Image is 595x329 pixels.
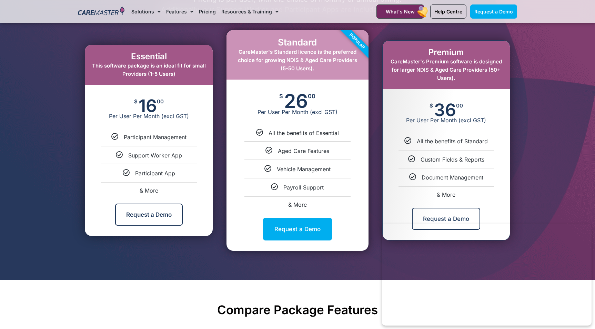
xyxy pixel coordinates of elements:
span: Participant App [135,170,175,177]
span: Participant Management [124,134,186,141]
span: Vehicle Management [277,166,331,173]
span: & More [437,191,455,198]
span: 00 [308,93,315,99]
span: 00 [157,99,164,104]
iframe: Popup CTA [382,224,592,326]
a: Request a Demo [412,208,480,230]
span: CareMaster's Premium software is designed for larger NDIS & Aged Care Providers (50+ Users). [391,58,502,81]
span: Support Worker App [128,152,182,159]
span: & More [288,201,307,208]
span: Per User Per Month (excl GST) [85,113,213,120]
span: 00 [456,103,463,108]
a: Help Centre [430,4,466,19]
a: Request a Demo [263,218,332,240]
span: 36 [434,103,456,117]
span: $ [430,103,433,108]
span: Request a Demo [474,9,513,14]
span: Per User Per Month (excl GST) [383,117,510,124]
span: Custom Fields & Reports [421,156,484,163]
span: & More [140,187,158,194]
span: $ [279,93,283,99]
span: Aged Care Features [278,147,329,154]
span: Payroll Support [283,184,324,191]
span: Help Centre [434,9,462,14]
span: $ [134,99,138,104]
span: All the benefits of Essential [269,130,339,136]
img: CareMaster Logo [78,7,124,17]
h2: Compare Package Features [78,302,517,317]
span: All the benefits of Standard [417,138,488,145]
span: 16 [139,99,157,113]
span: CareMaster's Standard licence is the preferred choice for growing NDIS & Aged Care Providers (5-5... [238,49,357,72]
h2: Essential [92,52,206,62]
div: Popular [317,2,396,81]
a: Request a Demo [115,204,183,226]
a: What's New [376,4,424,19]
span: 26 [284,93,308,109]
span: Per User Per Month (excl GST) [226,109,368,115]
span: Document Management [422,174,483,181]
span: What's New [386,9,415,14]
h2: Premium [390,48,503,58]
a: Request a Demo [470,4,517,19]
h2: Standard [233,37,361,48]
span: This software package is an ideal fit for small Providers (1-5 Users) [92,62,206,77]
